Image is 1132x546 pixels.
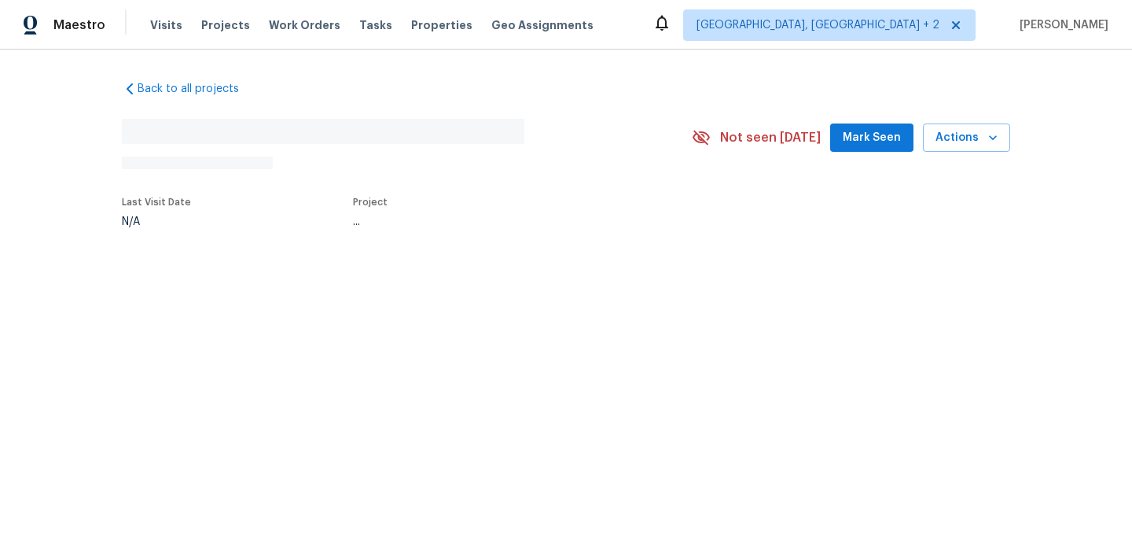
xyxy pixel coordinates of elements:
[122,197,191,207] span: Last Visit Date
[150,17,182,33] span: Visits
[122,216,191,227] div: N/A
[830,124,913,153] button: Mark Seen
[53,17,105,33] span: Maestro
[935,128,998,148] span: Actions
[491,17,594,33] span: Geo Assignments
[923,124,1010,153] button: Actions
[843,128,901,148] span: Mark Seen
[353,216,655,227] div: ...
[201,17,250,33] span: Projects
[269,17,340,33] span: Work Orders
[353,197,388,207] span: Project
[411,17,472,33] span: Properties
[1013,17,1108,33] span: [PERSON_NAME]
[122,81,273,97] a: Back to all projects
[359,20,392,31] span: Tasks
[720,130,821,146] span: Not seen [DATE]
[696,17,939,33] span: [GEOGRAPHIC_DATA], [GEOGRAPHIC_DATA] + 2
